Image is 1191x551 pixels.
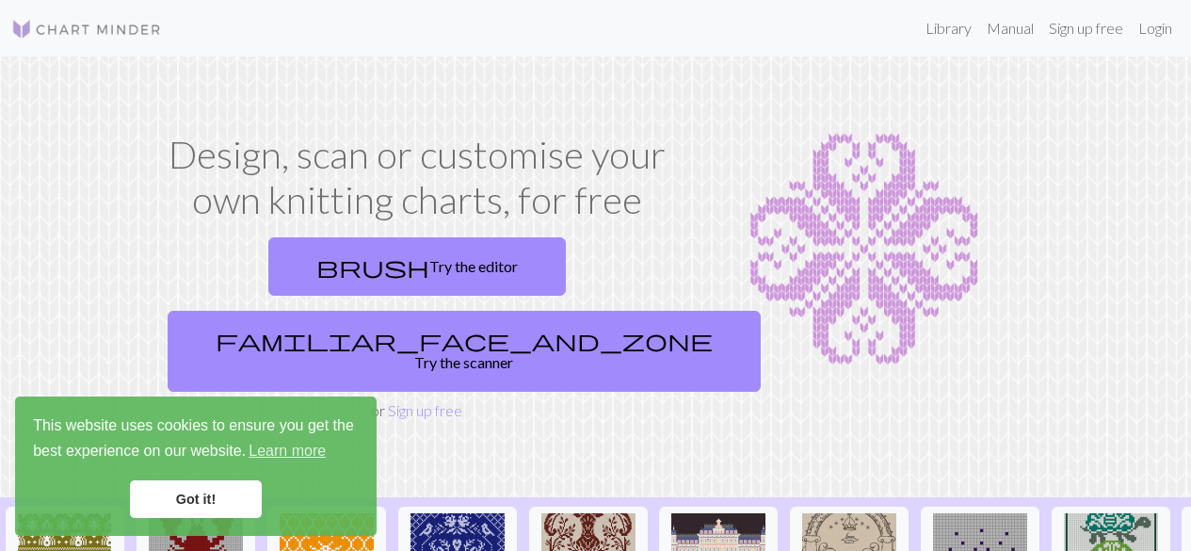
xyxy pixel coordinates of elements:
div: cookieconsent [15,397,377,536]
a: Manual [979,9,1041,47]
a: Library [918,9,979,47]
a: Login [1131,9,1180,47]
span: brush [316,253,429,280]
span: familiar_face_and_zone [216,327,713,353]
a: Try the scanner [168,311,761,392]
a: dismiss cookie message [130,480,262,518]
a: Sign up free [1041,9,1131,47]
div: or [160,230,674,422]
img: Chart example [697,132,1032,367]
img: Logo [11,18,162,41]
span: This website uses cookies to ensure you get the best experience on our website. [33,414,359,465]
a: Sign up free [388,401,462,419]
a: Try the editor [268,237,566,296]
h1: Design, scan or customise your own knitting charts, for free [160,132,674,222]
a: learn more about cookies [246,437,329,465]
